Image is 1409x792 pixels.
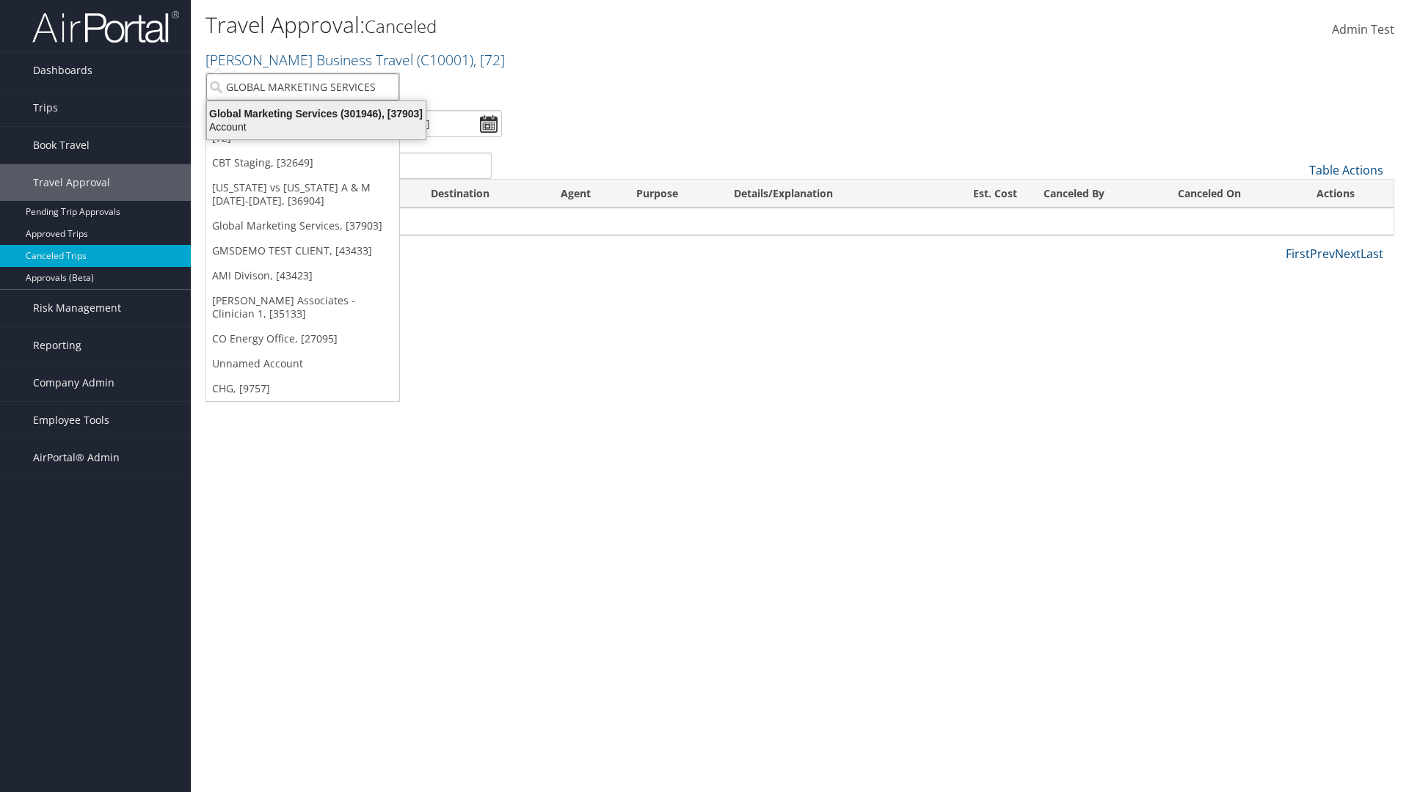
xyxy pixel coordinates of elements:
[206,238,399,263] a: GMSDEMO TEST CLIENT, [43433]
[1310,246,1335,262] a: Prev
[623,180,721,208] th: Purpose
[206,326,399,351] a: CO Energy Office, [27095]
[1361,246,1383,262] a: Last
[206,150,399,175] a: CBT Staging, [32649]
[473,50,505,70] span: , [ 72 ]
[206,208,1394,235] td: No data available in table
[32,10,179,44] img: airportal-logo.png
[33,52,92,89] span: Dashboards
[929,180,1030,208] th: Est. Cost: activate to sort column ascending
[198,107,434,120] div: Global Marketing Services (301946), [37903]
[1303,180,1394,208] th: Actions
[33,402,109,439] span: Employee Tools
[206,73,399,100] input: Search Accounts
[206,376,399,401] a: CHG, [9757]
[206,175,399,213] a: [US_STATE] vs [US_STATE] A & M [DATE]-[DATE], [36904]
[206,288,399,326] a: [PERSON_NAME] Associates - Clinician 1, [35133]
[418,180,547,208] th: Destination: activate to sort column ascending
[198,120,434,133] div: Account
[721,180,928,208] th: Details/Explanation
[417,50,473,70] span: ( C10001 )
[1309,162,1383,178] a: Table Actions
[1165,180,1303,208] th: Canceled On: activate to sort column ascending
[33,127,90,164] span: Book Travel
[1030,180,1165,208] th: Canceled By: activate to sort column ascending
[1332,21,1394,37] span: Admin Test
[547,180,623,208] th: Agent
[33,164,110,201] span: Travel Approval
[33,89,58,126] span: Trips
[206,351,399,376] a: Unnamed Account
[206,213,399,238] a: Global Marketing Services, [37903]
[206,263,399,288] a: AMI Divison, [43423]
[1335,246,1361,262] a: Next
[1332,7,1394,53] a: Admin Test
[205,77,998,96] p: Filter:
[33,290,121,326] span: Risk Management
[205,50,505,70] a: [PERSON_NAME] Business Travel
[33,439,120,476] span: AirPortal® Admin
[33,327,81,364] span: Reporting
[33,364,114,401] span: Company Admin
[205,10,998,40] h1: Travel Approval:
[1286,246,1310,262] a: First
[365,14,437,38] small: Canceled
